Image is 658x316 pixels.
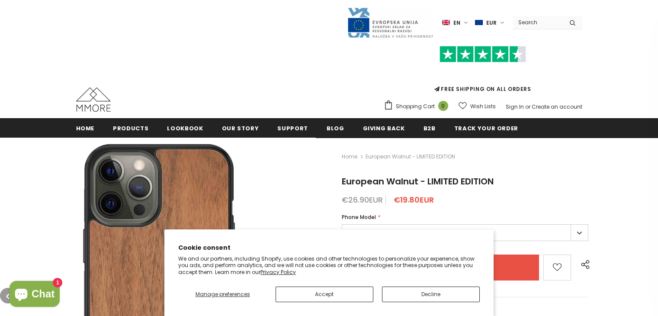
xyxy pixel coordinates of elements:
a: support [277,118,308,138]
a: Products [113,118,148,138]
span: Wish Lists [470,102,496,111]
span: Lookbook [167,124,203,132]
span: Home [76,124,95,132]
span: support [277,124,308,132]
span: Track your order [454,124,518,132]
button: Accept [276,287,373,302]
p: We and our partners, including Shopify, use cookies and other technologies to personalize your ex... [178,255,480,276]
span: en [453,19,460,27]
span: Shopping Cart [396,102,435,111]
a: Home [342,152,357,162]
img: Trust Pilot Stars [440,46,526,63]
span: Phone Model [342,213,376,221]
img: Javni Razpis [347,7,433,39]
span: €26.90EUR [342,194,383,205]
span: Our Story [222,124,259,132]
span: Giving back [363,124,405,132]
iframe: Customer reviews powered by Trustpilot [384,62,582,85]
a: Our Story [222,118,259,138]
span: FREE SHIPPING ON ALL ORDERS [384,50,582,93]
a: Blog [327,118,344,138]
span: EUR [486,19,497,27]
a: Giving back [363,118,405,138]
span: or [525,103,530,110]
span: Blog [327,124,344,132]
img: i-lang-1.png [442,19,450,26]
button: Manage preferences [178,287,267,302]
input: Search Site [513,16,563,29]
span: B2B [424,124,436,132]
a: Track your order [454,118,518,138]
a: B2B [424,118,436,138]
a: Javni Razpis [347,19,433,26]
a: Create an account [532,103,582,110]
a: Lookbook [167,118,203,138]
a: Privacy Policy [260,268,296,276]
a: Wish Lists [459,99,496,114]
span: €19.80EUR [394,194,434,205]
span: European Walnut - LIMITED EDITION [342,175,494,187]
a: Home [76,118,95,138]
label: Google Pixel 9 XL [342,224,588,241]
button: Decline [382,287,480,302]
img: MMORE Cases [76,87,111,112]
span: Products [113,124,148,132]
inbox-online-store-chat: Shopify online store chat [7,281,62,309]
h2: Cookie consent [178,243,480,252]
span: Manage preferences [196,290,250,298]
span: 0 [438,101,448,111]
a: Sign In [506,103,524,110]
a: Shopping Cart 0 [384,100,453,113]
span: European Walnut - LIMITED EDITION [366,152,455,162]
